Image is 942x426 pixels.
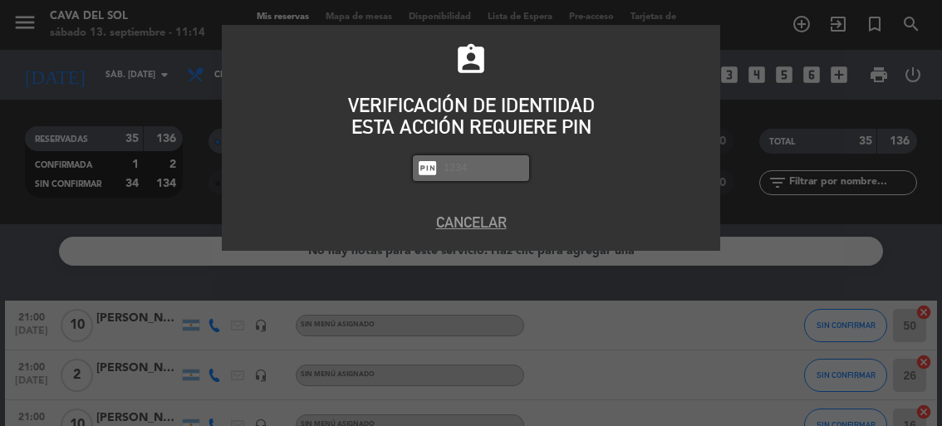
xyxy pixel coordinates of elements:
[234,95,708,116] div: VERIFICACIÓN DE IDENTIDAD
[234,211,708,233] button: Cancelar
[417,158,438,179] i: fiber_pin
[454,42,488,77] i: assignment_ind
[234,116,708,138] div: ESTA ACCIÓN REQUIERE PIN
[442,159,525,178] input: 1234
